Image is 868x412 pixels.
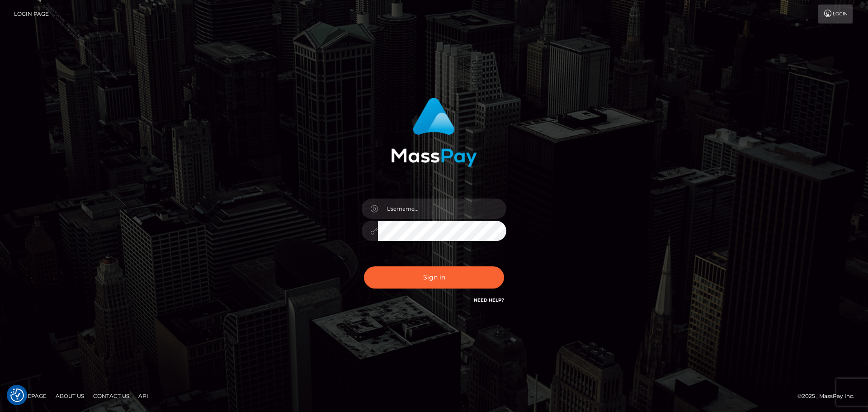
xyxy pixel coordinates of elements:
[52,389,88,403] a: About Us
[474,297,504,303] a: Need Help?
[14,5,49,24] a: Login Page
[10,388,24,402] button: Consent Preferences
[378,199,506,219] input: Username...
[90,389,133,403] a: Contact Us
[10,389,50,403] a: Homepage
[364,266,504,289] button: Sign in
[797,391,861,401] div: © 2025 , MassPay Inc.
[135,389,152,403] a: API
[391,98,477,167] img: MassPay Login
[10,388,24,402] img: Revisit consent button
[818,5,853,24] a: Login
